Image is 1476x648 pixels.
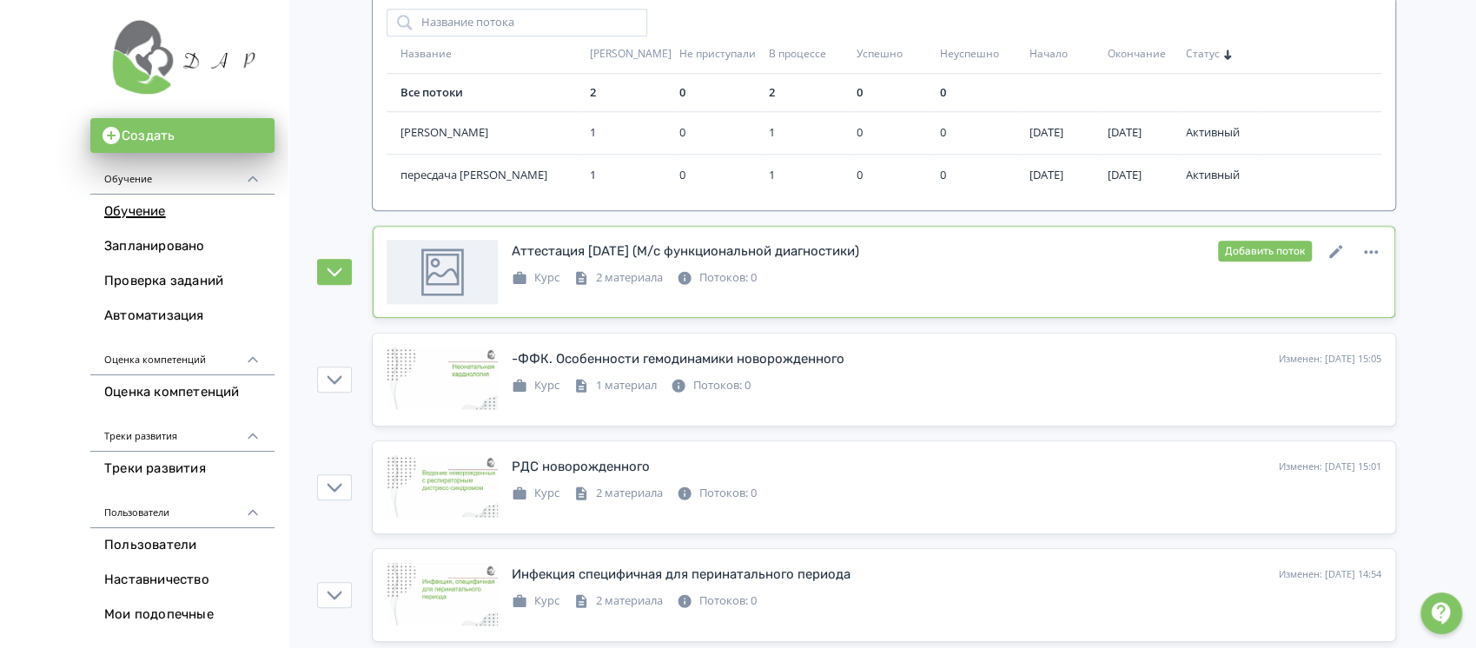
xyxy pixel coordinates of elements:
div: 2 [769,84,850,102]
div: 0 [679,124,762,142]
div: 30 сент. 2025 [1108,124,1179,142]
div: 1 [590,124,672,142]
div: 0 [857,84,933,102]
div: Пользователи [90,486,275,528]
div: Успешно [857,47,933,62]
a: пересдача [PERSON_NAME] [400,167,583,184]
div: РДС новорожденного [512,457,650,477]
div: 2 материала [573,485,663,502]
div: Активный [1186,167,1262,184]
div: 0 [679,167,762,184]
a: Мои подопечные [90,598,275,632]
div: Не приступали [679,47,762,62]
div: -ФФК. Особенности гемодинамики новорожденного [512,349,844,369]
div: 3 сент. 2025 [1029,124,1101,142]
div: Курс [512,269,559,287]
div: Активный [1186,124,1262,142]
div: Инфекция специфичная для перинатального периода [512,565,851,585]
span: Статус [1186,47,1220,62]
div: В процессе [769,47,850,62]
div: 0 [857,167,933,184]
button: Создать [90,118,275,153]
div: Курс [512,485,559,502]
div: 1 [769,167,850,184]
div: 0 [940,124,1023,142]
div: Изменен: [DATE] 15:01 [1279,460,1381,474]
div: 1 [590,167,672,184]
div: 1 [769,124,850,142]
a: Проверка заданий [90,264,275,299]
div: 0 [679,84,762,102]
a: Запланировано [90,229,275,264]
div: 2 материала [573,592,663,610]
div: 2 материала [573,269,663,287]
div: 0 [940,84,1023,102]
div: Аттестация 17.09.2025 (М/с функциональной диагностики) [512,241,859,261]
div: Потоков: 0 [677,485,757,502]
div: Потоков: 0 [671,377,751,394]
button: Добавить поток [1218,241,1312,261]
div: [PERSON_NAME] [590,47,672,62]
span: Окончание [1108,47,1166,62]
a: Пользователи [90,528,275,563]
span: Название [400,47,452,62]
div: Обучение [90,153,275,195]
div: Курс [512,592,559,610]
a: Обучение [90,195,275,229]
div: 0 [940,167,1023,184]
a: Автоматизация [90,299,275,334]
div: 0 [857,124,933,142]
div: Неуспешно [940,47,1023,62]
div: 30 сент. 2025 [1108,167,1179,184]
div: Потоков: 0 [677,269,757,287]
div: Потоков: 0 [677,592,757,610]
div: Изменен: [DATE] 15:05 [1279,352,1381,367]
div: Оценка компетенций [90,334,275,375]
span: Начало [1029,47,1068,62]
div: 8 сент. 2025 [1029,167,1101,184]
div: 1 материал [573,377,657,394]
div: 2 [590,84,672,102]
a: [PERSON_NAME] [400,124,583,142]
a: Треки развития [90,452,275,486]
img: https://files.teachbase.ru/system/account/57858/logo/medium-8a6f5d9ad23492a900fc93ffdfb4204e.png [104,10,261,97]
div: Треки развития [90,410,275,452]
a: Оценка компетенций [90,375,275,410]
div: Курс [512,377,559,394]
a: Все потоки [400,84,463,100]
a: Наставничество [90,563,275,598]
div: Изменен: [DATE] 14:54 [1279,567,1381,582]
